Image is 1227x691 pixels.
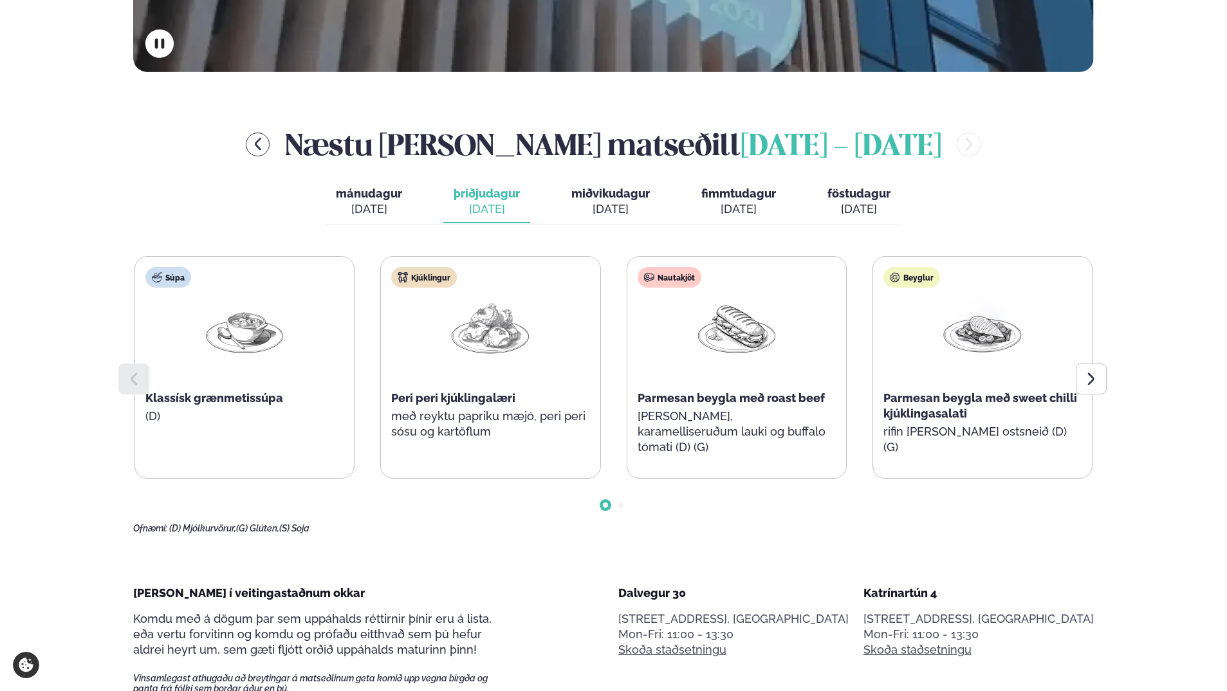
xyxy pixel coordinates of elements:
p: [STREET_ADDRESS], [GEOGRAPHIC_DATA] [863,611,1094,627]
h2: Næstu [PERSON_NAME] matseðill [285,124,941,165]
span: (G) Glúten, [236,523,279,533]
p: með reyktu papriku mæjó, peri peri sósu og kartöflum [391,409,589,439]
p: [PERSON_NAME], karamelliseruðum lauki og buffalo tómati (D) (G) [638,409,836,455]
span: [PERSON_NAME] í veitingastaðnum okkar [133,586,365,600]
div: Mon-Fri: 11:00 - 13:30 [618,627,849,642]
span: Klassísk grænmetissúpa [145,391,283,405]
p: rifin [PERSON_NAME] ostsneið (D) (G) [883,424,1082,455]
img: soup.svg [152,272,162,282]
img: Panini.png [696,298,778,358]
span: Komdu með á dögum þar sem uppáhalds réttirnir þínir eru á lista, eða vertu forvitinn og komdu og ... [133,612,492,656]
span: mánudagur [336,187,402,200]
div: Súpa [145,267,191,288]
button: þriðjudagur [DATE] [443,181,530,223]
img: bagle-new-16px.svg [890,272,900,282]
span: Ofnæmi: [133,523,167,533]
div: [DATE] [454,201,520,217]
img: Chicken-thighs.png [449,298,531,358]
div: Beyglur [883,267,940,288]
span: miðvikudagur [571,187,650,200]
span: Peri peri kjúklingalæri [391,391,515,405]
button: fimmtudagur [DATE] [691,181,786,223]
div: Mon-Fri: 11:00 - 13:30 [863,627,1094,642]
img: chicken.svg [398,272,408,282]
img: beef.svg [644,272,654,282]
img: Chicken-breast.png [941,298,1024,358]
span: (S) Soja [279,523,309,533]
button: menu-btn-right [957,133,981,156]
div: Katrínartún 4 [863,585,1094,601]
button: föstudagur [DATE] [817,181,901,223]
p: [STREET_ADDRESS], [GEOGRAPHIC_DATA] [618,611,849,627]
span: Go to slide 1 [603,502,608,508]
p: (D) [145,409,344,424]
span: Parmesan beygla með roast beef [638,391,825,405]
div: Nautakjöt [638,267,701,288]
button: miðvikudagur [DATE] [561,181,660,223]
span: föstudagur [827,187,890,200]
div: [DATE] [336,201,402,217]
span: fimmtudagur [701,187,776,200]
a: Skoða staðsetningu [863,642,972,658]
a: Skoða staðsetningu [618,642,726,658]
img: Soup.png [203,298,286,358]
button: menu-btn-left [246,133,270,156]
span: Go to slide 2 [618,502,623,508]
span: (D) Mjólkurvörur, [169,523,236,533]
button: mánudagur [DATE] [326,181,412,223]
a: Cookie settings [13,652,39,678]
span: [DATE] - [DATE] [741,133,941,161]
div: [DATE] [701,201,776,217]
span: þriðjudagur [454,187,520,200]
span: Parmesan beygla með sweet chilli kjúklingasalati [883,391,1077,420]
div: [DATE] [827,201,890,217]
div: [DATE] [571,201,650,217]
div: Kjúklingur [391,267,457,288]
div: Dalvegur 30 [618,585,849,601]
